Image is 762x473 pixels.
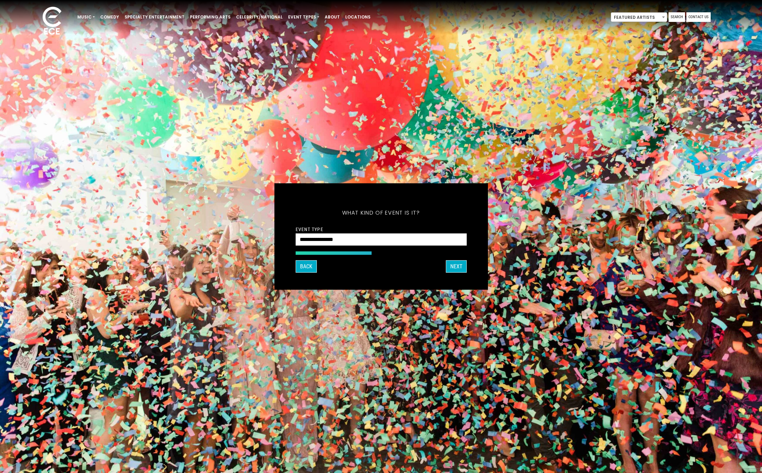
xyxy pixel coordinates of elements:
a: Locations [343,11,373,23]
a: About [322,11,343,23]
a: Contact Us [686,12,711,22]
a: Performing Arts [187,11,233,23]
h5: What kind of event is it? [296,201,467,225]
a: Celebrity/National [233,11,285,23]
a: Event Types [285,11,322,23]
a: Comedy [98,11,122,23]
span: Featured Artists [611,13,667,22]
span: Featured Artists [611,12,667,22]
a: Specialty Entertainment [122,11,187,23]
button: Next [446,260,467,273]
a: Search [669,12,685,22]
label: Event Type [296,226,323,232]
img: ece_new_logo_whitev2-1.png [35,5,69,38]
button: Back [296,260,317,273]
a: Music [75,11,98,23]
